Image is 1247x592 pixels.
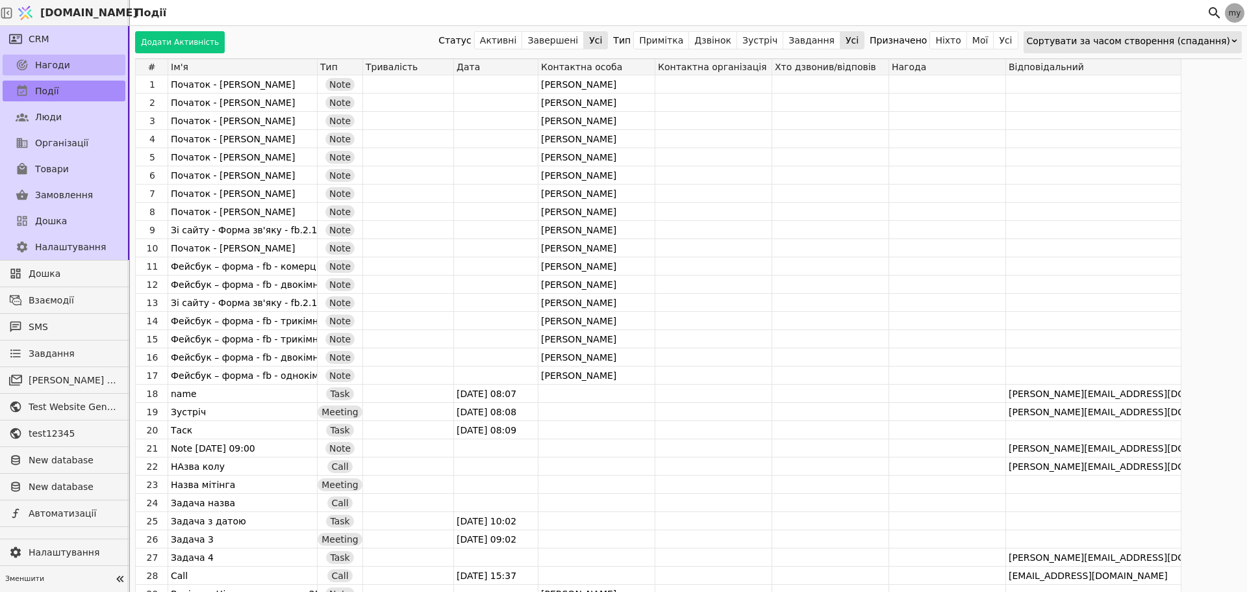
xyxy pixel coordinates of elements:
span: Task [330,551,349,564]
a: New database [3,450,125,470]
div: [PERSON_NAME][EMAIL_ADDRESS][DOMAIN_NAME] [1006,457,1181,476]
span: Ім'я [171,62,188,72]
div: 8 [137,203,168,221]
div: 4 [137,130,168,148]
span: Task [330,387,349,400]
div: [PERSON_NAME][EMAIL_ADDRESS][DOMAIN_NAME] [1006,439,1181,457]
span: test12345 [29,427,119,441]
div: [PERSON_NAME] [538,94,655,112]
div: Початок - [PERSON_NAME] [171,166,317,184]
a: Замовлення [3,185,125,205]
span: Note [329,333,351,346]
div: Початок - [PERSON_NAME] [171,130,317,148]
span: Взаємодії [29,294,119,307]
div: [PERSON_NAME] [538,239,655,257]
div: 5 [137,148,168,166]
div: 28 [137,567,168,585]
div: 19 [137,403,168,421]
div: 18 [137,385,168,403]
div: 1 [137,75,168,94]
span: Note [329,78,351,91]
div: Задача з датою [171,512,317,530]
span: Call [331,496,348,509]
div: Фейсбук – форма - fb - однокімнатна_квартира [171,367,317,384]
div: Початок - [PERSON_NAME] [171,75,317,93]
a: Test Website General template [3,396,125,417]
span: Test Website General template [29,400,119,414]
span: Товари [35,162,69,176]
span: Task [330,515,349,528]
div: Початок - [PERSON_NAME] [171,185,317,202]
a: Автоматизації [3,503,125,524]
span: Дата [457,62,480,72]
div: 20 [137,421,168,439]
div: Фейсбук – форма - fb - двокімнатна_квартира [171,348,317,366]
span: Note [329,296,351,309]
h2: Події [130,5,166,21]
div: 22 [137,457,168,476]
span: Тривалість [366,62,418,72]
a: Нагоди [3,55,125,75]
div: name [171,385,317,402]
a: Додати Активність [135,31,225,53]
span: Note [329,187,351,200]
span: Call [331,569,348,582]
span: Люди [35,110,62,124]
button: Примітка [634,31,689,49]
button: Ніхто [930,31,966,49]
img: Logo [16,1,35,25]
span: Note [329,242,351,255]
a: CRM [3,29,125,49]
div: 2 [137,94,168,112]
div: [DATE] 08:08 [454,403,538,421]
div: 21 [137,439,168,457]
div: Фейсбук – форма - fb - двокімнатна_квартира [171,276,317,293]
div: [PERSON_NAME][EMAIL_ADDRESS][DOMAIN_NAME] [1006,385,1181,403]
div: [PERSON_NAME] [538,257,655,276]
span: Налаштування [29,546,119,560]
span: Контактна організація [658,62,766,72]
div: Зі сайту - Форма зв'яку - fb.2.1634043620239.1133975196 - Передумав купляти - не актуально [171,294,317,311]
a: Дошка [3,263,125,284]
div: Зі сайту - Форма зв'яку - fb.2.1682896266436.667144086 [171,221,317,238]
a: [PERSON_NAME] розсилки [3,370,125,391]
span: New database [29,480,119,494]
div: Назва мітінга [171,476,317,493]
a: SMS [3,316,125,337]
span: Note [329,315,351,328]
a: Налаштування [3,542,125,563]
span: Налаштування [35,240,106,254]
a: Події [3,81,125,101]
span: Тип [320,62,338,72]
div: Call [171,567,317,584]
div: 11 [137,257,168,276]
div: [PERSON_NAME] [538,112,655,130]
span: Note [329,169,351,182]
div: [PERSON_NAME] [538,75,655,94]
div: 26 [137,530,168,548]
div: НАзва колу [171,457,317,475]
a: Організації [3,133,125,153]
span: Note [329,96,351,109]
span: Note [329,351,351,364]
span: Note [329,114,351,127]
div: Статус [438,31,472,49]
span: Нагода [892,62,926,72]
span: [DOMAIN_NAME] [40,5,138,21]
div: 9 [137,221,168,239]
a: test12345 [3,423,125,444]
span: Дошка [29,267,119,281]
span: Note [329,224,351,237]
button: Завдання [783,31,840,49]
div: 7 [137,185,168,203]
div: [PERSON_NAME][EMAIL_ADDRESS][DOMAIN_NAME] [1006,403,1181,421]
div: Зустріч [171,403,317,420]
div: [PERSON_NAME] [538,130,655,148]
span: Завдання [29,347,75,361]
button: Завершені [522,31,584,49]
div: [PERSON_NAME][EMAIL_ADDRESS][DOMAIN_NAME] [1006,548,1181,567]
div: [DATE] 08:07 [454,385,538,403]
div: [PERSON_NAME] [538,148,655,166]
div: Початок - [PERSON_NAME] [171,94,317,111]
div: [DATE] 15:37 [454,567,538,585]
